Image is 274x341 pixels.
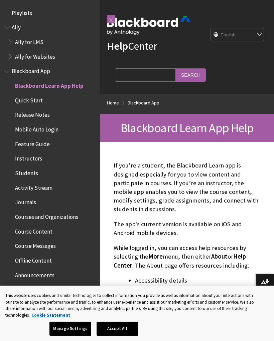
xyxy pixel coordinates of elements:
[135,276,261,285] li: Accessibility details
[15,270,54,279] span: Announcements
[15,241,56,250] span: Course Messages
[107,99,119,107] a: Home
[128,99,159,107] a: Blackboard App
[5,292,255,318] div: This website uses cookies and similar technologies to collect information you provide as well as ...
[15,124,58,133] span: Mobile Auto Login
[4,22,96,62] nav: Book outline for Anthology Ally Help
[114,161,261,214] p: If you’re a student, the Blackboard Learn app is designed especially for you to view content and ...
[114,244,261,270] p: While logged in, you can access help resources by selecting the menu, then either or . The About ...
[107,39,128,53] strong: Help
[211,253,228,260] span: About
[4,7,96,19] nav: Book outline for Playlists
[15,109,50,118] span: Release Notes
[31,312,70,318] a: More information about your privacy, opens in a new tab
[15,138,50,147] span: Feature Guide
[12,66,50,75] span: Blackboard App
[12,7,32,16] span: Playlists
[15,284,43,293] span: Discussions
[49,322,91,336] button: Manage Settings
[15,36,43,45] span: Ally for LMS
[114,253,246,269] span: Help Center
[148,253,163,260] span: More
[211,28,264,42] select: Site Language Selector
[15,182,52,191] span: Activity Stream
[15,153,42,162] span: Instructors
[12,22,21,31] span: Ally
[176,68,206,81] input: Search
[121,120,254,135] span: Blackboard Learn App Help
[15,197,36,206] span: Journals
[114,220,261,237] p: The app's current version is available on iOS and Android mobile devices.
[15,226,52,235] span: Course Content
[15,255,52,264] span: Offline Content
[97,322,138,336] button: Accept All
[15,211,78,220] span: Courses and Organizations
[107,16,190,35] img: Blackboard by Anthology
[15,167,38,177] span: Students
[15,51,55,60] span: Ally for Websites
[107,39,157,53] a: HelpCenter
[15,80,84,89] span: Blackboard Learn App Help
[15,95,43,104] span: Quick Start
